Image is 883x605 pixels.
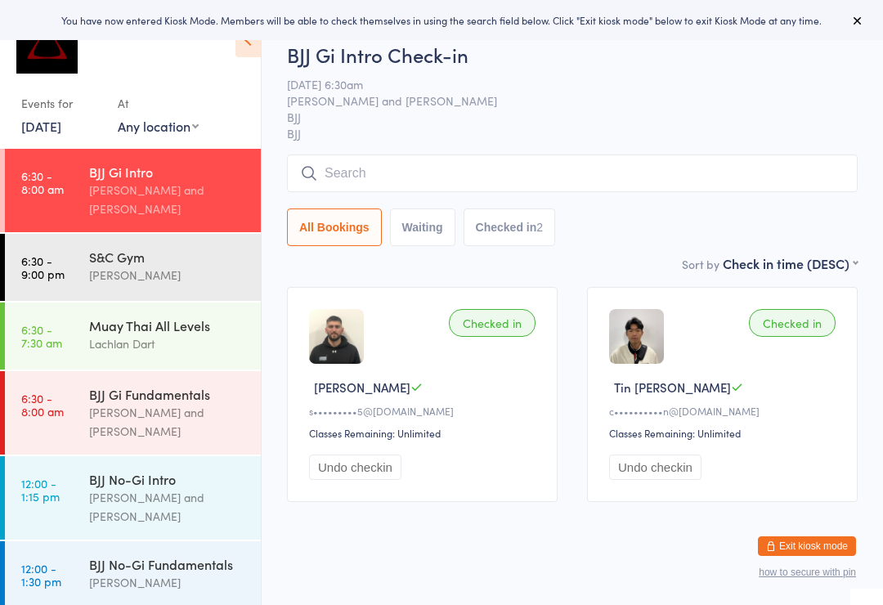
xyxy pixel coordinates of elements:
[5,302,261,370] a: 6:30 -7:30 amMuay Thai All LevelsLachlan Dart
[21,323,62,349] time: 6:30 - 7:30 am
[390,208,455,246] button: Waiting
[89,403,247,441] div: [PERSON_NAME] and [PERSON_NAME]
[89,573,247,592] div: [PERSON_NAME]
[759,567,856,578] button: how to secure with pin
[314,379,410,396] span: [PERSON_NAME]
[758,536,856,556] button: Exit kiosk mode
[309,404,540,418] div: s•••••••••5@[DOMAIN_NAME]
[682,256,719,272] label: Sort by
[5,149,261,232] a: 6:30 -8:00 amBJJ Gi Intro[PERSON_NAME] and [PERSON_NAME]
[118,90,199,117] div: At
[5,371,261,455] a: 6:30 -8:00 amBJJ Gi Fundamentals[PERSON_NAME] and [PERSON_NAME]
[723,254,858,272] div: Check in time (DESC)
[89,334,247,353] div: Lachlan Dart
[287,76,832,92] span: [DATE] 6:30am
[89,163,247,181] div: BJJ Gi Intro
[5,234,261,301] a: 6:30 -9:00 pmS&C Gym[PERSON_NAME]
[609,426,840,440] div: Classes Remaining: Unlimited
[89,470,247,488] div: BJJ No-Gi Intro
[89,248,247,266] div: S&C Gym
[89,316,247,334] div: Muay Thai All Levels
[287,41,858,68] h2: BJJ Gi Intro Check-in
[609,455,701,480] button: Undo checkin
[21,117,61,135] a: [DATE]
[5,456,261,540] a: 12:00 -1:15 pmBJJ No-Gi Intro[PERSON_NAME] and [PERSON_NAME]
[89,385,247,403] div: BJJ Gi Fundamentals
[21,392,64,418] time: 6:30 - 8:00 am
[287,109,832,125] span: BJJ
[89,488,247,526] div: [PERSON_NAME] and [PERSON_NAME]
[287,125,858,141] span: BJJ
[749,309,836,337] div: Checked in
[309,455,401,480] button: Undo checkin
[614,379,731,396] span: Tin [PERSON_NAME]
[118,117,199,135] div: Any location
[16,12,78,74] img: Dominance MMA Abbotsford
[464,208,556,246] button: Checked in2
[21,477,60,503] time: 12:00 - 1:15 pm
[287,155,858,192] input: Search
[89,266,247,285] div: [PERSON_NAME]
[21,562,61,588] time: 12:00 - 1:30 pm
[449,309,536,337] div: Checked in
[309,426,540,440] div: Classes Remaining: Unlimited
[26,13,857,27] div: You have now entered Kiosk Mode. Members will be able to check themselves in using the search fie...
[287,92,832,109] span: [PERSON_NAME] and [PERSON_NAME]
[609,309,664,364] img: image1757455927.png
[21,254,65,280] time: 6:30 - 9:00 pm
[21,90,101,117] div: Events for
[287,208,382,246] button: All Bookings
[536,221,543,234] div: 2
[609,404,840,418] div: c••••••••••n@[DOMAIN_NAME]
[21,169,64,195] time: 6:30 - 8:00 am
[309,309,364,364] img: image1624520828.png
[89,181,247,218] div: [PERSON_NAME] and [PERSON_NAME]
[89,555,247,573] div: BJJ No-Gi Fundamentals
